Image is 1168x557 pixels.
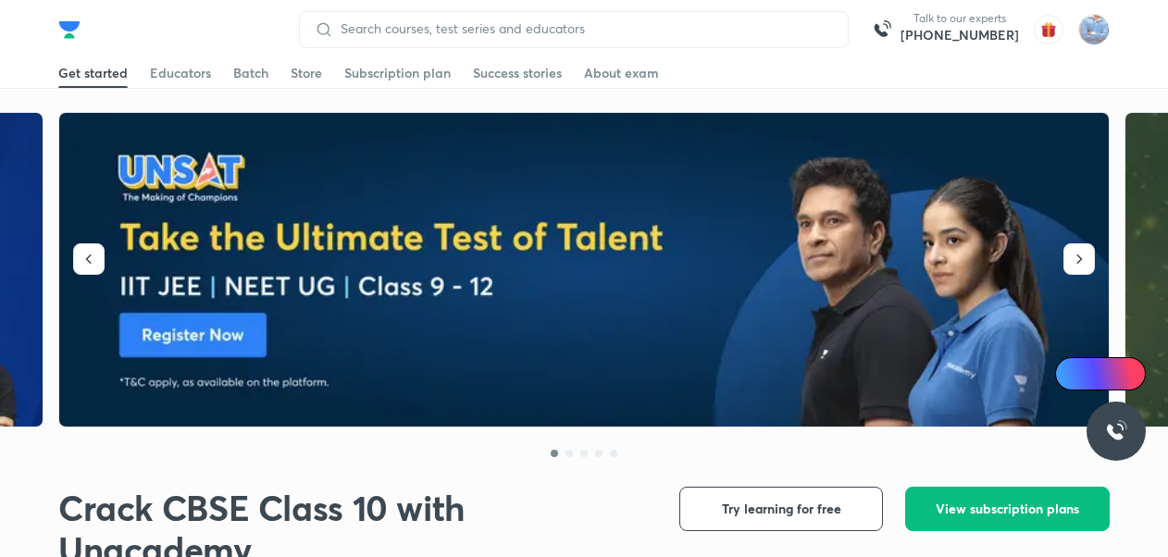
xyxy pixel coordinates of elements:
div: About exam [584,64,659,82]
a: [PHONE_NUMBER] [901,26,1019,44]
img: call-us [864,11,901,48]
a: Store [291,58,322,88]
div: Get started [58,64,128,82]
a: Batch [233,58,268,88]
p: Talk to our experts [901,11,1019,26]
button: View subscription plans [905,487,1110,531]
img: ttu [1105,420,1127,442]
a: Ai Doubts [1055,357,1146,390]
div: Subscription plan [344,64,451,82]
div: Success stories [473,64,562,82]
div: Batch [233,64,268,82]
div: Store [291,64,322,82]
img: Icon [1066,366,1081,381]
a: Get started [58,58,128,88]
button: Try learning for free [679,487,883,531]
span: Ai Doubts [1086,366,1135,381]
span: Try learning for free [722,500,841,518]
a: Success stories [473,58,562,88]
a: Subscription plan [344,58,451,88]
span: View subscription plans [936,500,1079,518]
a: About exam [584,58,659,88]
input: Search courses, test series and educators [333,21,833,36]
img: Company Logo [58,19,81,41]
img: avatar [1034,15,1063,44]
a: Educators [150,58,211,88]
img: sukhneet singh sidhu [1078,14,1110,45]
div: Educators [150,64,211,82]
